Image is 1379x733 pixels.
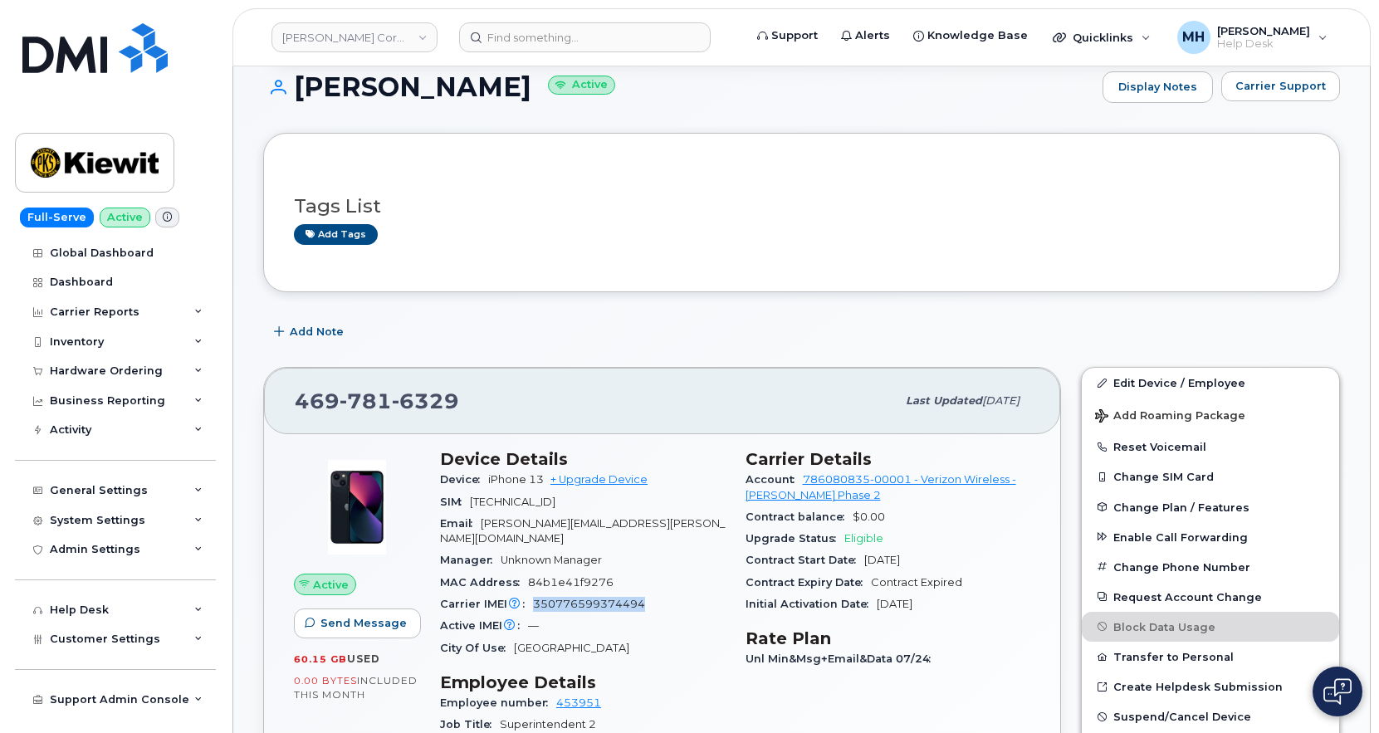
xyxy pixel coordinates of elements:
h3: Rate Plan [746,628,1031,648]
span: Employee number [440,696,556,709]
span: 0.00 Bytes [294,675,357,687]
span: Support [771,27,818,44]
span: 84b1e41f9276 [528,576,614,589]
span: [DATE] [982,394,1020,407]
span: Unl Min&Msg+Email&Data 07/24 [746,652,939,665]
span: Quicklinks [1073,31,1133,44]
small: Active [548,76,615,95]
span: Alerts [855,27,890,44]
span: Contract Expiry Date [746,576,871,589]
span: Contract balance [746,511,853,523]
span: Contract Start Date [746,554,864,566]
h1: [PERSON_NAME] [263,72,1094,101]
span: Account [746,473,803,486]
a: Support [746,19,829,52]
span: [GEOGRAPHIC_DATA] [514,642,629,654]
span: Device [440,473,488,486]
a: Edit Device / Employee [1082,368,1339,398]
button: Suspend/Cancel Device [1082,701,1339,731]
a: Create Helpdesk Submission [1082,672,1339,701]
span: Job Title [440,718,500,731]
span: Email [440,517,481,530]
span: Unknown Manager [501,554,602,566]
span: 350776599374494 [533,598,645,610]
input: Find something... [459,22,711,52]
span: City Of Use [440,642,514,654]
a: Display Notes [1103,71,1213,103]
span: Add Note [290,324,344,340]
a: Knowledge Base [902,19,1039,52]
span: MAC Address [440,576,528,589]
span: Upgrade Status [746,532,844,545]
div: Quicklinks [1041,21,1162,54]
span: Help Desk [1217,37,1310,51]
span: 60.15 GB [294,653,347,665]
button: Change SIM Card [1082,462,1339,491]
button: Transfer to Personal [1082,642,1339,672]
button: Change Phone Number [1082,552,1339,582]
span: [TECHNICAL_ID] [470,496,555,508]
span: MH [1182,27,1205,47]
div: Melissa Hoye [1166,21,1339,54]
span: Send Message [320,615,407,631]
a: Add tags [294,224,378,245]
span: Manager [440,554,501,566]
span: [DATE] [864,554,900,566]
span: Initial Activation Date [746,598,877,610]
span: Add Roaming Package [1095,409,1245,425]
span: Change Plan / Features [1113,501,1249,513]
span: [PERSON_NAME] [1217,24,1310,37]
h3: Tags List [294,196,1309,217]
button: Carrier Support [1221,71,1340,101]
button: Add Note [263,317,358,347]
span: Eligible [844,532,883,545]
button: Reset Voicemail [1082,432,1339,462]
h3: Employee Details [440,672,726,692]
button: Change Plan / Features [1082,492,1339,522]
img: Open chat [1323,678,1352,705]
h3: Carrier Details [746,449,1031,469]
span: 6329 [392,388,459,413]
a: Kiewit Corporation [271,22,438,52]
span: Knowledge Base [927,27,1028,44]
span: [DATE] [877,598,912,610]
span: SIM [440,496,470,508]
span: Active [313,577,349,593]
h3: Device Details [440,449,726,469]
a: 786080835-00001 - Verizon Wireless - [PERSON_NAME] Phase 2 [746,473,1016,501]
span: used [347,652,380,665]
span: 781 [340,388,392,413]
span: Enable Call Forwarding [1113,530,1248,543]
button: Add Roaming Package [1082,398,1339,432]
a: 453951 [556,696,601,709]
span: — [528,619,539,632]
span: Suspend/Cancel Device [1113,711,1251,723]
span: 469 [295,388,459,413]
img: image20231002-3703462-1ig824h.jpeg [307,457,407,557]
button: Request Account Change [1082,582,1339,612]
span: Superintendent 2 [500,718,596,731]
a: Alerts [829,19,902,52]
button: Block Data Usage [1082,612,1339,642]
span: $0.00 [853,511,885,523]
span: [PERSON_NAME][EMAIL_ADDRESS][PERSON_NAME][DOMAIN_NAME] [440,517,725,545]
span: iPhone 13 [488,473,544,486]
span: Carrier IMEI [440,598,533,610]
a: + Upgrade Device [550,473,648,486]
button: Send Message [294,608,421,638]
button: Enable Call Forwarding [1082,522,1339,552]
span: Active IMEI [440,619,528,632]
span: Carrier Support [1235,78,1326,94]
span: Contract Expired [871,576,962,589]
span: Last updated [906,394,982,407]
